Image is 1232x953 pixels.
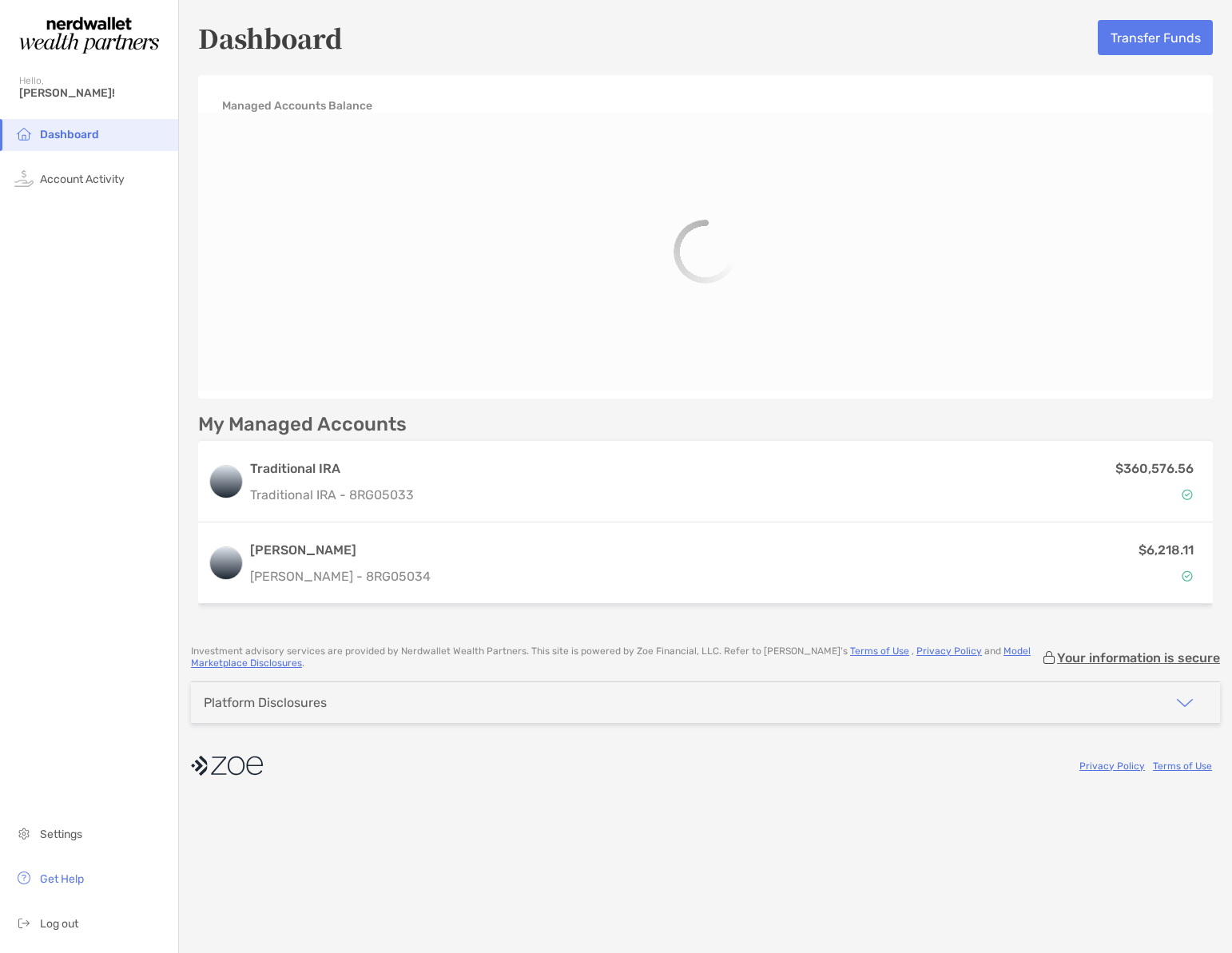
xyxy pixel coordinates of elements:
[1182,570,1193,582] img: Account Status icon
[191,645,1041,669] p: Investment advisory services are provided by Nerdwallet Wealth Partners . This site is powered by...
[222,99,372,113] h4: Managed Accounts Balance
[40,128,99,141] span: Dashboard
[40,872,84,886] span: Get Help
[14,868,34,887] img: get-help icon
[250,485,414,505] p: Traditional IRA - 8RG05033
[204,695,327,710] div: Platform Disclosures
[191,748,263,784] img: company logo
[210,466,242,498] img: logo account
[1079,760,1145,772] a: Privacy Policy
[191,645,1031,669] a: Model Marketplace Disclosures
[40,173,125,186] span: Account Activity
[14,169,34,188] img: activity icon
[14,824,34,843] img: settings icon
[198,19,343,56] h5: Dashboard
[198,415,407,435] p: My Managed Accounts
[40,828,82,841] span: Settings
[1098,20,1213,55] button: Transfer Funds
[19,86,169,100] span: [PERSON_NAME]!
[210,547,242,579] img: logo account
[40,917,78,931] span: Log out
[14,913,34,932] img: logout icon
[250,459,414,478] h3: Traditional IRA
[1139,540,1194,560] p: $6,218.11
[916,645,982,657] a: Privacy Policy
[19,6,159,64] img: Zoe Logo
[1182,489,1193,500] img: Account Status icon
[250,566,431,586] p: [PERSON_NAME] - 8RG05034
[1057,650,1220,665] p: Your information is secure
[14,124,34,143] img: household icon
[250,541,431,560] h3: [PERSON_NAME]
[1175,693,1194,713] img: icon arrow
[1115,459,1194,478] p: $360,576.56
[850,645,909,657] a: Terms of Use
[1153,760,1212,772] a: Terms of Use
